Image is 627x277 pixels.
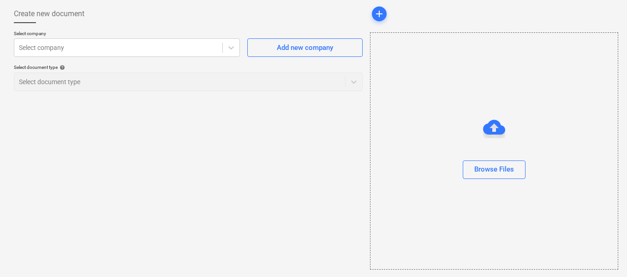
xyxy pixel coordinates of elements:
div: Add new company [277,42,333,54]
span: Create new document [14,8,84,19]
p: Select company [14,31,240,38]
button: Browse Files [463,160,525,179]
span: help [58,65,65,70]
button: Add new company [247,38,363,57]
iframe: Chat Widget [581,233,627,277]
div: Browse Files [370,32,618,270]
div: Browse Files [474,163,514,175]
div: Select document type [14,64,363,70]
